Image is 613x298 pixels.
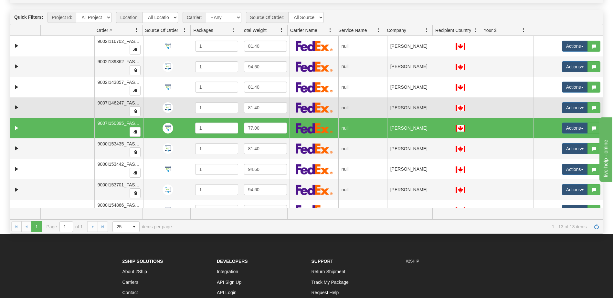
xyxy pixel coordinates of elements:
img: FedEx [296,82,333,93]
button: Actions [562,61,588,72]
img: CA [456,64,465,70]
button: Actions [562,123,588,134]
img: API [163,123,173,134]
a: API Login [217,290,237,295]
span: 1 - 13 of 13 items [181,224,587,229]
button: Copy to clipboard [130,188,141,198]
button: Actions [562,205,588,216]
a: Carriers [122,280,139,285]
span: 9000I153435_FASUS [98,141,141,146]
a: Request Help [312,290,339,295]
img: FedEx [296,164,333,174]
span: 9000I153701_FASUS [98,182,141,187]
span: Page of 1 [47,221,83,232]
a: Source Of Order filter column settings [179,25,190,35]
img: CA [456,166,465,173]
span: select [129,222,139,232]
div: live help - online [5,4,60,12]
td: null [338,138,387,159]
button: Copy to clipboard [130,45,141,55]
span: Your $ [484,27,497,34]
span: items per page [112,221,172,232]
a: Company filter column settings [421,25,432,35]
div: grid toolbar [10,10,603,25]
a: Expand [13,104,21,112]
button: Copy to clipboard [130,168,141,178]
a: Expand [13,165,21,173]
a: Your $ filter column settings [518,25,529,35]
button: Actions [562,143,588,154]
button: Copy to clipboard [130,106,141,116]
button: Actions [562,41,588,52]
span: 9007I150395_FASUS [98,121,141,126]
img: FedEx [296,123,333,134]
td: null [338,36,387,56]
img: CA [456,146,465,152]
span: Total Weight [242,27,267,34]
a: Expand [13,206,21,214]
a: Expand [13,144,21,153]
input: Page 1 [60,222,73,232]
span: 9007I146247_FASUS [98,100,141,105]
a: Refresh [591,221,602,232]
td: null [338,159,387,180]
td: [PERSON_NAME] [387,36,436,56]
span: Service Name [339,27,367,34]
span: Recipient Country [435,27,471,34]
td: null [338,97,387,118]
td: null [338,118,387,139]
button: Actions [562,102,588,113]
img: CA [456,105,465,111]
a: Order # filter column settings [131,25,142,35]
img: API [163,102,173,113]
a: Expand [13,83,21,91]
a: Packages filter column settings [228,25,239,35]
img: API [163,41,173,51]
button: Copy to clipboard [130,86,141,95]
span: Page 1 [31,221,42,232]
span: Carrier Name [290,27,317,34]
img: CA [456,43,465,50]
td: null [338,77,387,97]
td: [PERSON_NAME] [387,179,436,200]
span: Location: [116,12,143,23]
a: Contact [122,290,138,295]
img: FedEx [296,184,333,195]
button: Actions [562,184,588,195]
span: 9000I154866_FASUS [98,203,141,208]
a: About 2Ship [122,269,147,274]
span: Page sizes drop down [112,221,140,232]
a: Recipient Country filter column settings [470,25,481,35]
td: [PERSON_NAME] [387,159,436,180]
td: null [338,179,387,200]
img: FedEx [296,41,333,51]
strong: Support [312,259,333,264]
span: Company [387,27,406,34]
span: Carrier: [183,12,206,23]
a: Total Weight filter column settings [276,25,287,35]
span: 9002I139362_FASUS [98,59,141,64]
h6: #2SHIP [406,259,491,263]
span: 9002I143857_FASUS [98,80,141,85]
span: 25 [117,223,125,230]
a: Integration [217,269,238,274]
img: API [163,82,173,93]
img: API [163,61,173,72]
strong: Developers [217,259,248,264]
img: API [163,205,173,215]
img: FedEx [296,205,333,215]
img: CA [456,125,465,132]
a: Expand [13,42,21,50]
a: Carrier Name filter column settings [325,25,336,35]
a: Service Name filter column settings [373,25,384,35]
button: Actions [562,164,588,175]
img: FedEx [296,61,333,72]
img: API [163,143,173,154]
a: Return Shipment [312,269,345,274]
img: CA [456,207,465,214]
a: Expand [13,63,21,71]
img: API [163,164,173,174]
img: API [163,184,173,195]
a: Expand [13,124,21,132]
a: Expand [13,186,21,194]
